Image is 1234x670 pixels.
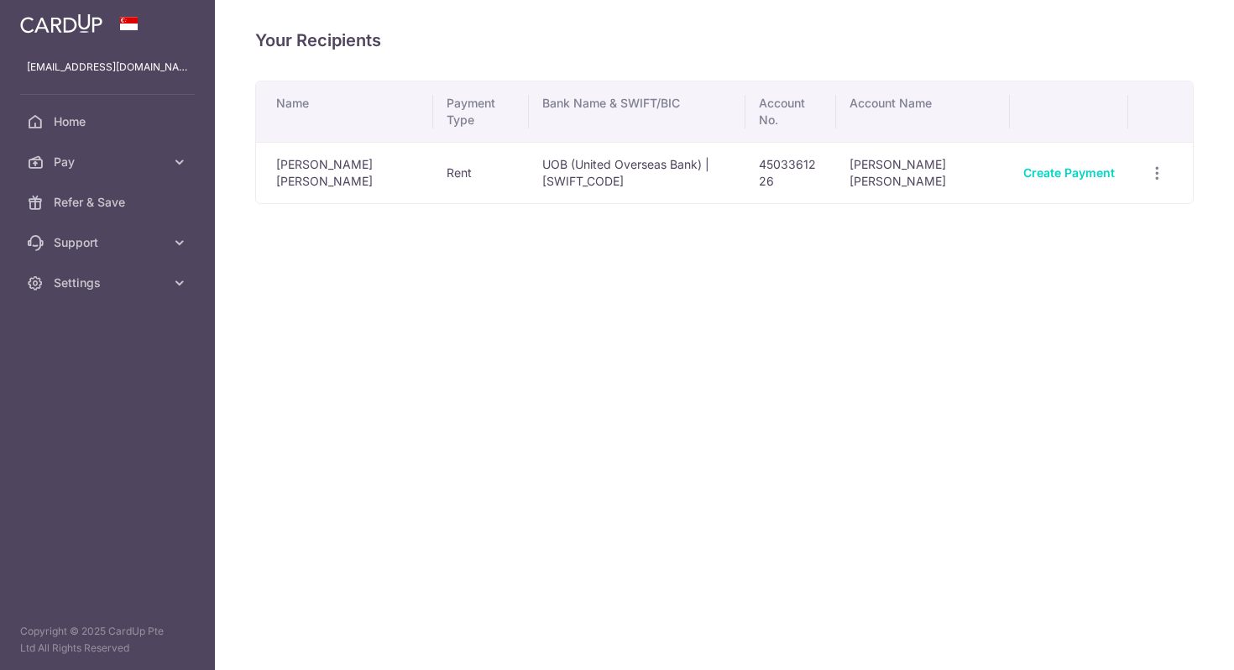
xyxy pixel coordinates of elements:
span: Settings [54,275,165,291]
span: Refer & Save [54,194,165,211]
td: [PERSON_NAME] [PERSON_NAME] [256,142,433,203]
th: Name [256,81,433,142]
td: Rent [433,142,530,203]
th: Account No. [745,81,836,142]
td: UOB (United Overseas Bank) | [SWIFT_CODE] [529,142,745,203]
th: Payment Type [433,81,530,142]
th: Account Name [836,81,1011,142]
td: 4503361226 [745,142,836,203]
span: Pay [54,154,165,170]
a: Create Payment [1023,165,1115,180]
span: Support [54,234,165,251]
th: Bank Name & SWIFT/BIC [529,81,745,142]
img: CardUp [20,13,102,34]
span: Home [54,113,165,130]
td: [PERSON_NAME] [PERSON_NAME] [836,142,1011,203]
h4: Your Recipients [255,27,1194,54]
p: [EMAIL_ADDRESS][DOMAIN_NAME] [27,59,188,76]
